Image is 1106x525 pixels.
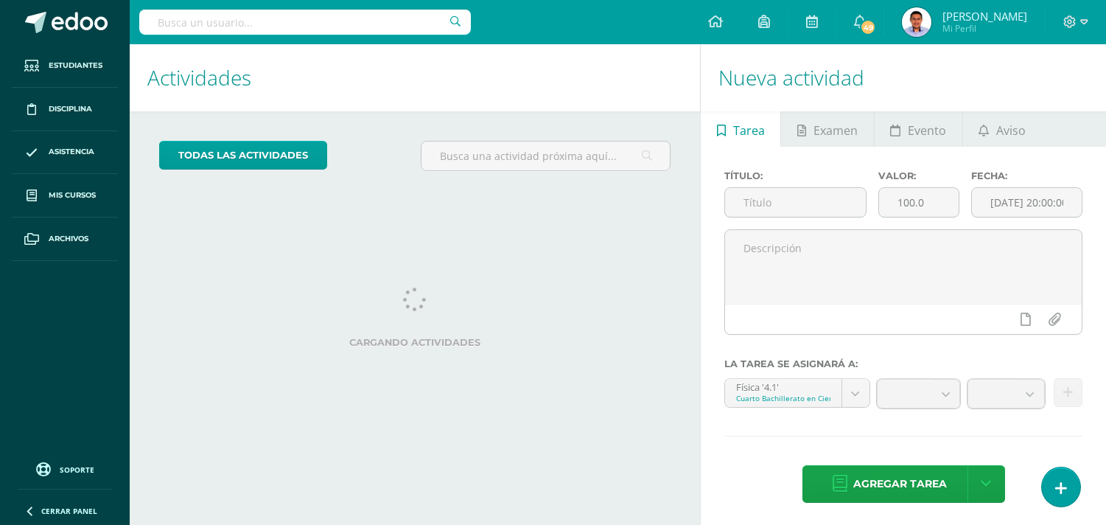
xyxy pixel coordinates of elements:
span: Tarea [733,113,765,148]
input: Título [725,188,866,217]
div: Física '4.1' [736,379,830,393]
span: Mi Perfil [942,22,1027,35]
a: todas las Actividades [159,141,327,170]
span: Evento [908,113,946,148]
label: Cargando actividades [159,337,671,348]
a: Soporte [18,459,112,479]
a: Física '4.1'Cuarto Bachillerato en Ciencias y Letras [725,379,869,407]
a: Mis cursos [12,174,118,218]
a: Asistencia [12,131,118,175]
span: Examen [813,113,858,148]
h1: Nueva actividad [718,44,1088,111]
input: Puntos máximos [879,188,958,217]
label: Valor: [878,170,959,181]
span: Soporte [60,465,94,475]
a: Examen [781,111,873,147]
span: Asistencia [49,146,94,158]
a: Tarea [701,111,780,147]
a: Evento [875,111,962,147]
span: Cerrar panel [41,506,97,516]
h1: Actividades [147,44,682,111]
a: Disciplina [12,88,118,131]
a: Estudiantes [12,44,118,88]
span: Mis cursos [49,190,96,201]
span: Aviso [996,113,1026,148]
input: Busca un usuario... [139,10,471,35]
a: Archivos [12,218,118,261]
span: Estudiantes [49,60,102,72]
a: Aviso [963,111,1042,147]
span: Archivos [49,233,88,245]
input: Busca una actividad próxima aquí... [421,142,670,170]
div: Cuarto Bachillerato en Ciencias y Letras [736,393,830,403]
span: 49 [860,19,876,35]
input: Fecha de entrega [972,188,1082,217]
label: La tarea se asignará a: [724,358,1082,369]
span: Agregar tarea [853,466,947,502]
span: Disciplina [49,103,92,115]
span: [PERSON_NAME] [942,9,1027,24]
label: Título: [724,170,867,181]
label: Fecha: [971,170,1082,181]
img: b348a37d6ac1e07ade2a89e680b9c67f.png [902,7,931,37]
